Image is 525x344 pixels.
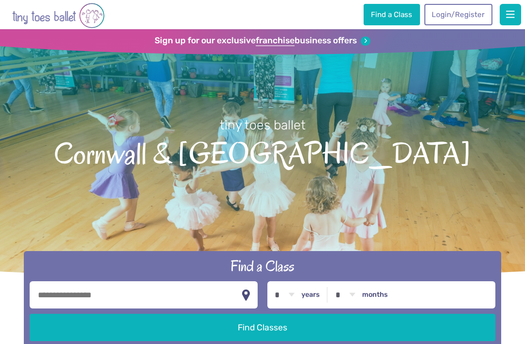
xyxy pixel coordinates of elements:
a: Login/Register [424,4,492,25]
label: years [301,290,320,299]
small: tiny toes ballet [220,117,306,133]
a: Find a Class [364,4,420,25]
label: months [362,290,388,299]
button: Find Classes [30,314,495,341]
a: Sign up for our exclusivefranchisebusiness offers [155,36,370,46]
strong: franchise [256,36,295,46]
img: tiny toes ballet [12,2,105,29]
span: Cornwall & [GEOGRAPHIC_DATA] [16,134,509,170]
h2: Find a Class [30,256,495,276]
